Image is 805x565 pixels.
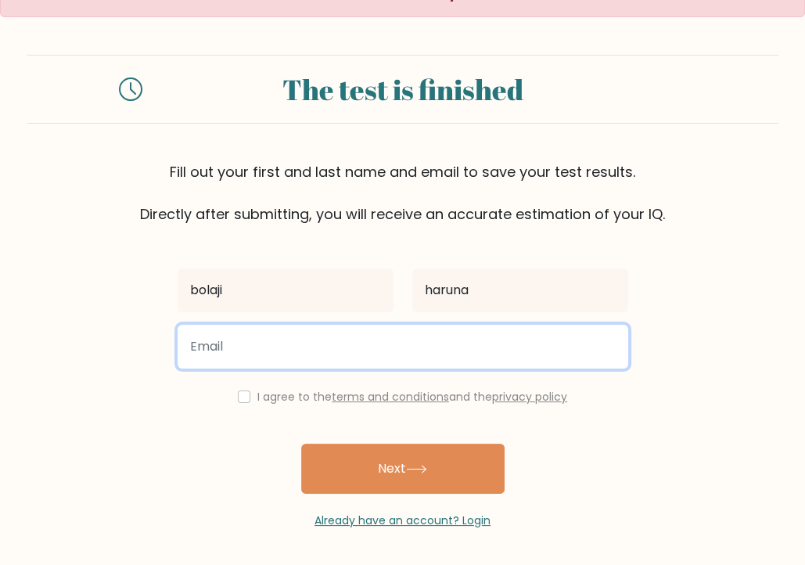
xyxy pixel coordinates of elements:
input: Last name [412,268,628,312]
a: terms and conditions [332,389,449,405]
input: Email [178,325,628,369]
div: Fill out your first and last name and email to save your test results. Directly after submitting,... [27,161,778,225]
button: Next [301,444,505,494]
a: privacy policy [492,389,567,405]
input: First name [178,268,394,312]
div: The test is finished [161,68,643,110]
label: I agree to the and the [257,389,567,405]
a: Already have an account? Login [314,513,491,528]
